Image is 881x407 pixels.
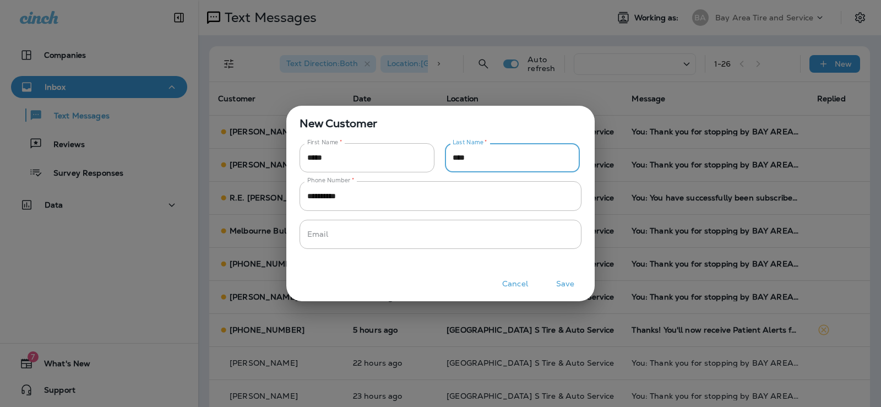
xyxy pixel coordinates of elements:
[494,275,536,292] button: Cancel
[545,275,586,292] button: Save
[307,138,342,146] label: First Name
[286,106,595,132] span: New Customer
[453,138,487,146] label: Last Name
[307,176,354,184] label: Phone Number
